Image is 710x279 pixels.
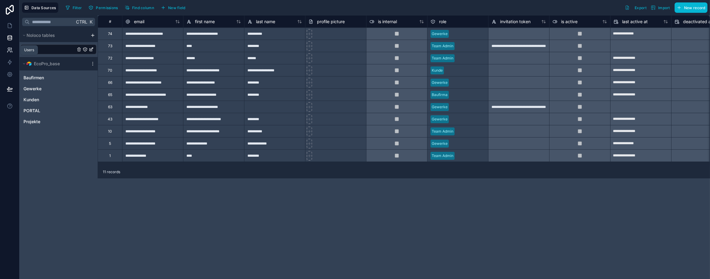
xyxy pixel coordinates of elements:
[675,2,708,13] button: New record
[432,43,453,49] div: Team Admin
[108,105,112,109] div: 63
[439,19,446,25] span: role
[31,5,56,10] span: Data Sources
[168,5,186,10] span: New field
[23,75,81,81] a: Baufirmen
[432,31,448,37] div: Gewerke
[109,141,111,146] div: 5
[134,19,144,25] span: email
[27,32,55,38] span: Noloco tables
[34,61,60,67] span: EcoPro_base
[635,5,647,10] span: Export
[24,48,34,52] div: Users
[108,31,112,36] div: 74
[23,86,81,92] a: Gewerke
[623,2,649,13] button: Export
[432,68,443,73] div: Kunde
[109,153,111,158] div: 1
[432,153,453,159] div: Team Admin
[86,3,122,12] a: Permissions
[432,141,448,146] div: Gewerke
[108,68,112,73] div: 70
[672,2,708,13] a: New record
[73,5,82,10] span: Filter
[21,84,96,94] div: Gewerke
[432,104,448,110] div: Gewerke
[23,86,41,92] span: Gewerke
[89,20,93,24] span: K
[23,108,81,114] a: PORTAL
[622,19,648,25] span: last active at
[108,92,112,97] div: 65
[195,19,215,25] span: first name
[21,117,96,127] div: Projekte
[63,3,84,12] button: Filter
[103,19,117,24] div: #
[23,108,40,114] span: PORTAL
[378,19,397,25] span: is internal
[103,170,120,174] span: 11 records
[649,2,672,13] button: Import
[132,5,154,10] span: Find column
[108,80,112,85] div: 66
[21,106,96,116] div: PORTAL
[317,19,345,25] span: profile picture
[123,3,156,12] button: Find column
[432,80,448,85] div: Gewerke
[27,61,31,66] img: Airtable Logo
[658,5,670,10] span: Import
[432,92,448,98] div: Baufirma
[108,117,112,122] div: 43
[432,55,453,61] div: Team Admin
[23,75,44,81] span: Baufirmen
[21,45,96,54] div: User
[108,44,112,48] div: 73
[108,129,112,134] div: 10
[159,3,188,12] button: New field
[23,119,40,125] span: Projekte
[561,19,578,25] span: is active
[21,73,96,83] div: Baufirmen
[96,5,118,10] span: Permissions
[108,56,112,61] div: 72
[86,3,120,12] button: Permissions
[23,119,81,125] a: Projekte
[23,97,81,103] a: Kunden
[256,19,275,25] span: last name
[23,46,75,52] a: User
[21,95,96,105] div: Kunden
[432,116,448,122] div: Gewerke
[23,97,39,103] span: Kunden
[432,129,453,134] div: Team Admin
[21,31,88,40] button: Noloco tables
[500,19,531,25] span: invitation token
[75,18,88,26] span: Ctrl
[684,5,705,10] span: New record
[21,59,88,68] button: Airtable LogoEcoPro_base
[22,2,58,13] button: Data Sources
